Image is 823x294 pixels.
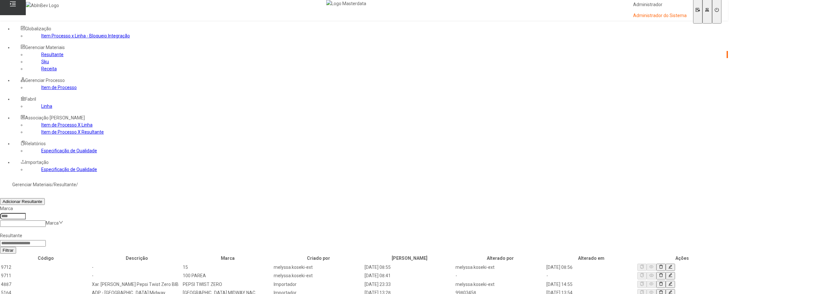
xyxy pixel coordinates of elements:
[182,272,273,279] td: 100 PAREA
[41,129,104,135] a: Item de Processo X Resultante
[273,280,364,288] td: Importador
[76,182,78,187] nz-breadcrumb-separator: /
[455,263,545,271] td: melyssa.koseki-ext
[455,254,545,262] th: Alterado por
[41,66,57,71] a: Receita
[182,263,273,271] td: 15
[25,96,36,102] span: Fabril
[41,122,93,127] a: Item de Processo X Linha
[1,254,91,262] th: Código
[1,272,91,279] td: 9711
[92,263,182,271] td: -
[182,280,273,288] td: PEPSI TWIST ZERO
[41,85,77,90] a: Item de Processo
[41,33,130,38] a: Item Processo x Linha - Bloqueio Integração
[92,254,182,262] th: Descrição
[455,272,545,279] td: -
[273,254,364,262] th: Criado por
[1,280,91,288] td: 4887
[25,115,85,120] span: Associação [PERSON_NAME]
[546,280,636,288] td: [DATE] 14:55
[364,280,455,288] td: [DATE] 23:33
[364,272,455,279] td: [DATE] 08:41
[25,45,65,50] span: Gerenciar Materiais
[46,220,59,226] nz-select-placeholder: Marca
[52,182,54,187] nz-breadcrumb-separator: /
[3,248,14,253] span: Filtrar
[3,199,42,204] span: Adicionar Resultante
[25,26,51,31] span: Globalização
[364,263,455,271] td: [DATE] 08:55
[41,167,97,172] a: Especificação de Qualidade
[546,272,636,279] td: -
[637,254,727,262] th: Ações
[546,254,636,262] th: Alterado em
[54,182,76,187] a: Resultante
[633,2,687,8] p: Administrador
[92,272,182,279] td: -
[546,263,636,271] td: [DATE] 08:56
[273,263,364,271] td: melyssa.koseki-ext
[41,52,64,57] a: Resultante
[25,78,65,83] span: Gerenciar Processo
[41,104,52,109] a: Linha
[182,254,273,262] th: Marca
[92,280,182,288] td: Xar. [PERSON_NAME] Pepsi Twist Zero BIB
[1,263,91,271] td: 9712
[41,59,49,64] a: Sku
[26,2,59,9] img: AbInBev Logo
[25,141,46,146] span: Relatórios
[633,13,687,19] p: Administrador do Sistema
[364,254,455,262] th: [PERSON_NAME]
[41,148,97,153] a: Especificação de Qualidade
[25,160,49,165] span: Importação
[12,182,52,187] a: Gerenciar Materiais
[455,280,545,288] td: melyssa.koseki-ext
[273,272,364,279] td: melyssa.koseki-ext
